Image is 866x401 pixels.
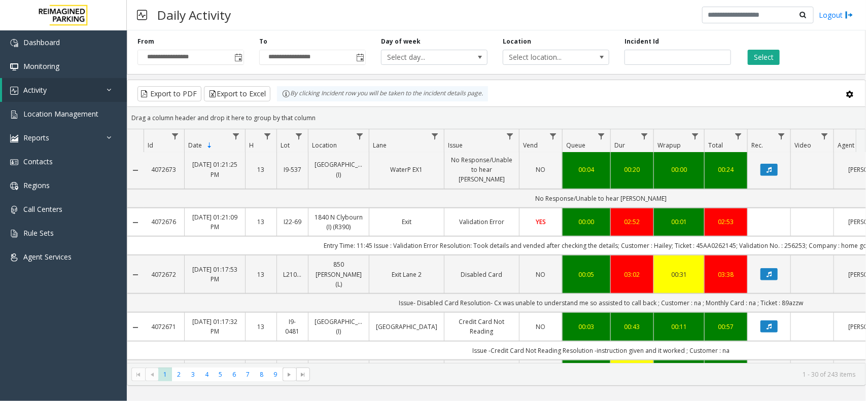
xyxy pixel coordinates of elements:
[249,141,254,150] span: H
[503,129,517,143] a: Issue Filter Menu
[569,270,604,279] a: 00:05
[191,317,239,336] a: [DATE] 01:17:32 PM
[595,129,608,143] a: Queue Filter Menu
[255,368,268,381] span: Page 8
[748,50,780,65] button: Select
[23,61,59,71] span: Monitoring
[172,368,186,381] span: Page 2
[10,253,18,262] img: 'icon'
[281,141,290,150] span: Lot
[232,50,244,64] span: Toggle popup
[617,217,647,227] div: 02:52
[375,165,438,174] a: WaterP EX1
[625,37,659,46] label: Incident Id
[137,86,201,101] button: Export to PDF
[127,166,144,174] a: Collapse Details
[252,217,270,227] a: 13
[150,270,178,279] a: 4072672
[711,270,741,279] a: 03:38
[732,129,745,143] a: Total Filter Menu
[526,322,556,332] a: NO
[818,129,832,143] a: Video Filter Menu
[282,90,290,98] img: infoIcon.svg
[503,37,531,46] label: Location
[268,368,282,381] span: Page 9
[277,86,488,101] div: By clicking Incident row you will be taken to the incident details page.
[381,37,421,46] label: Day of week
[536,322,546,331] span: NO
[2,78,127,102] a: Activity
[775,129,788,143] a: Rec. Filter Menu
[711,217,741,227] a: 02:53
[569,217,604,227] div: 00:00
[191,160,239,179] a: [DATE] 01:21:25 PM
[200,368,214,381] span: Page 4
[353,129,367,143] a: Location Filter Menu
[204,86,270,101] button: Export to Excel
[711,165,741,174] a: 00:24
[158,368,172,381] span: Page 1
[638,129,651,143] a: Dur Filter Menu
[10,63,18,71] img: 'icon'
[375,270,438,279] a: Exit Lane 2
[660,322,698,332] a: 00:11
[127,323,144,332] a: Collapse Details
[708,141,723,150] span: Total
[503,50,587,64] span: Select location...
[451,270,513,279] a: Disabled Card
[137,37,154,46] label: From
[451,317,513,336] a: Credit Card Not Reading
[152,3,236,27] h3: Daily Activity
[259,37,267,46] label: To
[315,212,363,232] a: 1840 N Clybourn (I) (R390)
[660,217,698,227] a: 00:01
[23,157,53,166] span: Contacts
[10,230,18,238] img: 'icon'
[188,141,202,150] span: Date
[10,134,18,142] img: 'icon'
[10,39,18,47] img: 'icon'
[23,133,49,142] span: Reports
[660,165,698,174] a: 00:00
[127,218,144,227] a: Collapse Details
[375,322,438,332] a: [GEOGRAPHIC_DATA]
[751,141,763,150] span: Rec.
[536,165,546,174] span: NO
[214,368,227,381] span: Page 5
[660,270,698,279] div: 00:31
[711,322,741,332] a: 00:57
[191,265,239,284] a: [DATE] 01:17:53 PM
[292,129,306,143] a: Lot Filter Menu
[536,217,546,226] span: YES
[617,322,647,332] a: 00:43
[205,141,214,150] span: Sortable
[10,182,18,190] img: 'icon'
[127,129,865,363] div: Data table
[566,141,585,150] span: Queue
[526,217,556,227] a: YES
[252,165,270,174] a: 13
[617,165,647,174] a: 00:20
[316,370,855,379] kendo-pager-info: 1 - 30 of 243 items
[569,322,604,332] a: 00:03
[354,50,365,64] span: Toggle popup
[23,109,98,119] span: Location Management
[148,141,153,150] span: Id
[299,371,307,379] span: Go to the last page
[536,270,546,279] span: NO
[150,165,178,174] a: 4072673
[382,50,466,64] span: Select day...
[296,368,310,382] span: Go to the last page
[227,368,241,381] span: Page 6
[252,322,270,332] a: 13
[252,270,270,279] a: 13
[375,217,438,227] a: Exit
